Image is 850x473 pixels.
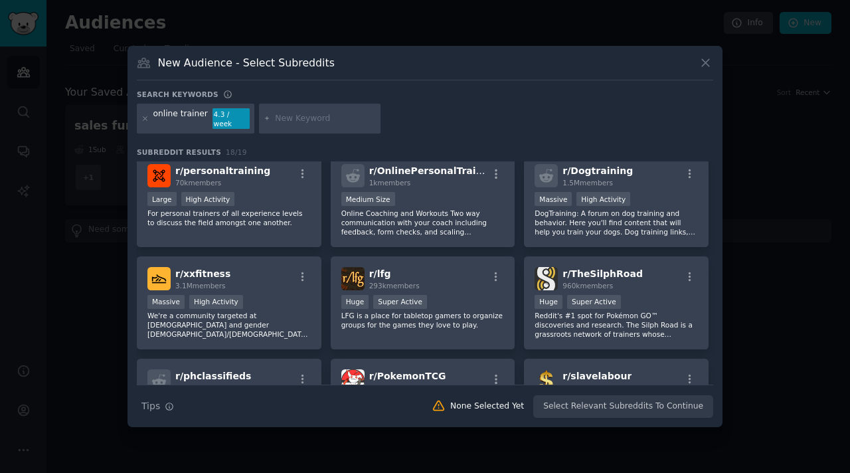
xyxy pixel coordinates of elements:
[341,295,369,309] div: Huge
[562,384,613,392] span: 413k members
[175,268,230,279] span: r/ xxfitness
[147,295,185,309] div: Massive
[175,384,226,392] span: 364k members
[147,311,311,339] p: We're a community targeted at [DEMOGRAPHIC_DATA] and gender [DEMOGRAPHIC_DATA]/[DEMOGRAPHIC_DATA]...
[189,295,243,309] div: High Activity
[562,165,633,176] span: r/ Dogtraining
[369,371,446,381] span: r/ PokemonTCG
[341,311,505,330] p: LFG is a place for tabletop gamers to organize groups for the games they love to play.
[369,179,411,187] span: 1k members
[562,179,613,187] span: 1.5M members
[535,295,562,309] div: Huge
[158,56,335,70] h3: New Audience - Select Subreddits
[181,192,235,206] div: High Activity
[369,282,420,290] span: 293k members
[576,192,630,206] div: High Activity
[369,268,391,279] span: r/ lfg
[562,268,643,279] span: r/ TheSilphRoad
[341,369,365,393] img: PokemonTCG
[175,179,221,187] span: 70k members
[147,267,171,290] img: xxfitness
[147,209,311,227] p: For personal trainers of all experience levels to discuss the field amongst one another.
[175,371,251,381] span: r/ phclassifieds
[567,295,621,309] div: Super Active
[341,209,505,236] p: Online Coaching and Workouts Two way communication with your coach including feedback, form check...
[141,399,160,413] span: Tips
[137,395,179,418] button: Tips
[535,267,558,290] img: TheSilphRoad
[535,369,558,393] img: slavelabour
[535,311,698,339] p: Reddit's #1 spot for Pokémon GO™ discoveries and research. The Silph Road is a grassroots network...
[450,401,524,413] div: None Selected Yet
[137,90,218,99] h3: Search keywords
[373,295,427,309] div: Super Active
[369,384,420,392] span: 1.2M members
[226,148,247,156] span: 18 / 19
[153,108,208,130] div: online trainer
[341,192,395,206] div: Medium Size
[147,192,177,206] div: Large
[562,371,632,381] span: r/ slavelabour
[562,282,613,290] span: 960k members
[275,113,376,125] input: New Keyword
[212,108,250,130] div: 4.3 / week
[535,209,698,236] p: DogTraining: A forum on dog training and behavior. Here you'll find content that will help you tr...
[137,147,221,157] span: Subreddit Results
[535,192,572,206] div: Massive
[175,165,270,176] span: r/ personaltraining
[341,267,365,290] img: lfg
[147,164,171,187] img: personaltraining
[175,282,226,290] span: 3.1M members
[369,165,493,176] span: r/ OnlinePersonalTrainer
